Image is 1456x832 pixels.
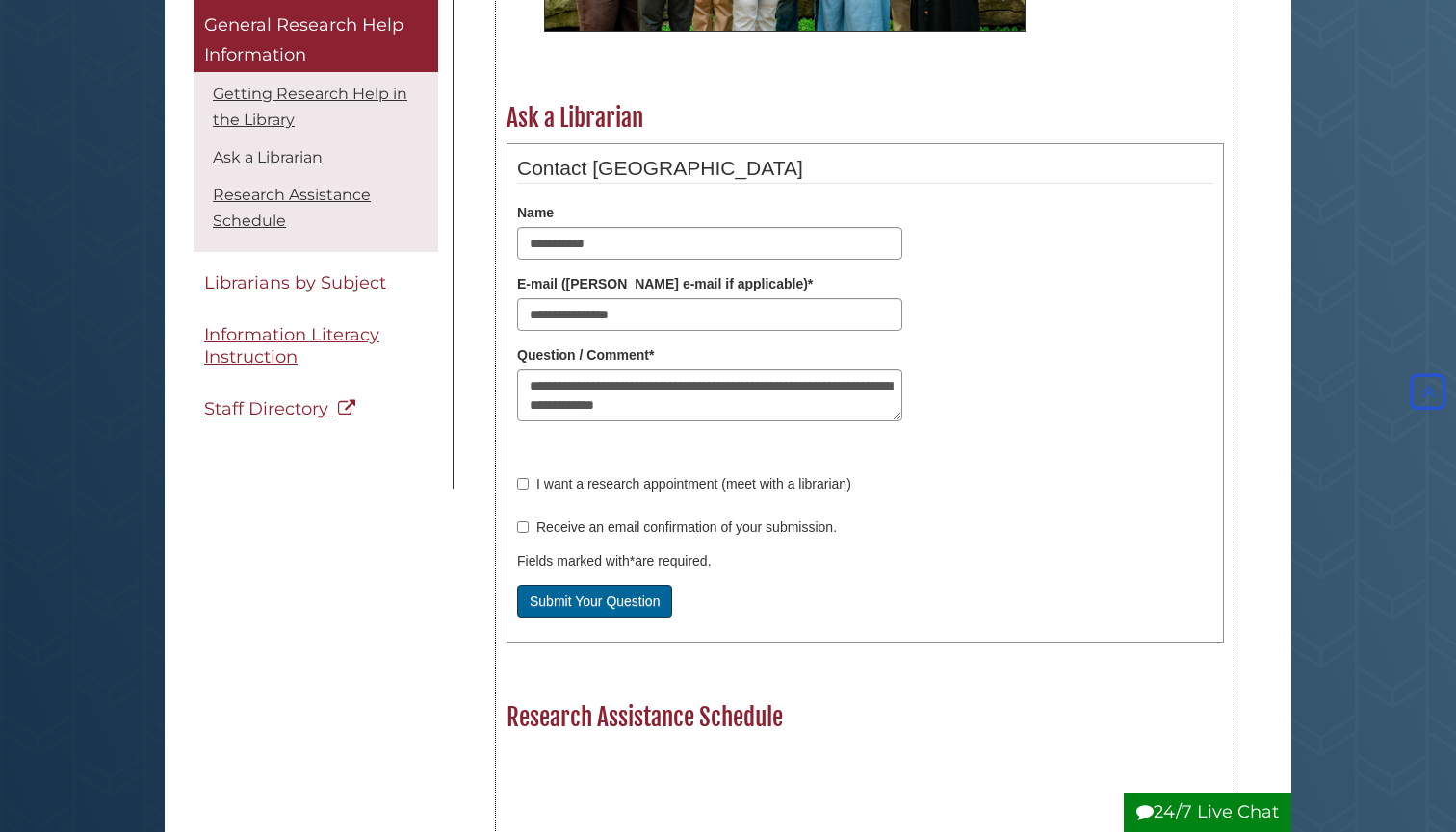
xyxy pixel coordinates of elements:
button: 24/7 Live Chat [1124,793,1291,832]
input: I want a research appointment (meet with a librarian) [517,478,529,490]
div: Fields marked with are required. [517,551,1213,570]
span: Librarians by Subject [204,272,386,293]
h2: Ask a Librarian [497,103,1234,134]
label: Question / Comment [517,345,654,365]
label: Receive an email confirmation of your submission. [517,517,837,537]
form: Form to ask a question [517,154,1213,618]
a: Ask a Librarian [213,148,323,166]
button: Submit Your Question [517,585,672,618]
span: General Research Help Information [204,14,403,66]
span: Staff Directory [204,399,328,420]
label: E-mail ([PERSON_NAME] e-mail if applicable) [517,274,813,293]
h2: Research Assistance Schedule [497,702,1234,733]
a: Research Assistance Schedule [213,186,371,230]
a: Getting Research Help in the Library [213,85,407,129]
a: Librarians by Subject [194,262,438,305]
label: Name [517,203,554,222]
a: Information Literacy Instruction [194,315,438,379]
legend: Contact [GEOGRAPHIC_DATA] [517,154,1213,184]
a: Staff Directory [194,389,438,432]
span: Information Literacy Instruction [204,325,379,368]
input: Receive an email confirmation of your submission. [517,521,529,533]
a: Back to Top [1405,381,1451,402]
label: I want a research appointment (meet with a librarian) [517,474,851,493]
